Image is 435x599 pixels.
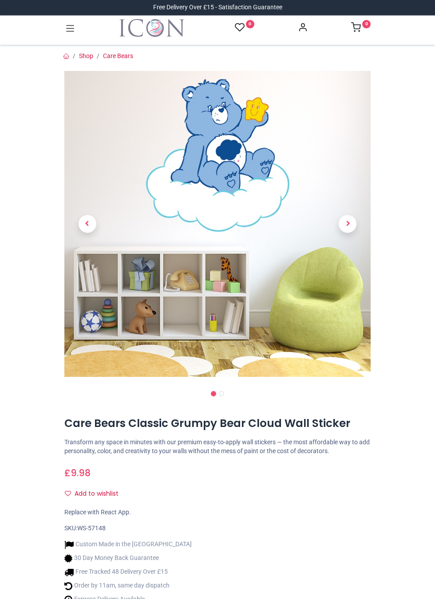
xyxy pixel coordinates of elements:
a: Next [325,117,371,331]
a: Account Info [298,25,308,32]
span: 9.98 [71,466,91,479]
span: Previous [79,215,96,233]
i: Add to wishlist [65,490,71,497]
p: Transform any space in minutes with our premium easy-to-apply wall stickers — the most affordable... [64,438,371,455]
a: Care Bears [103,52,133,59]
img: Icon Wall Stickers [119,19,184,37]
div: Free Delivery Over £15 - Satisfaction Guarantee [153,3,282,12]
li: Custom Made in the [GEOGRAPHIC_DATA] [64,540,192,549]
a: Shop [79,52,93,59]
a: Logo of Icon Wall Stickers [119,19,184,37]
a: 0 [235,22,254,33]
div: SKU: [64,524,371,533]
span: Next [339,215,356,233]
sup: 0 [362,20,371,28]
img: Care Bears Classic Grumpy Bear Cloud Wall Sticker [64,71,371,377]
h1: Care Bears Classic Grumpy Bear Cloud Wall Sticker [64,416,371,431]
span: £ [64,466,91,479]
span: WS-57148 [77,525,106,532]
div: Replace with React App. [64,508,371,517]
a: Previous [64,117,111,331]
a: 0 [351,25,371,32]
li: 30 Day Money Back Guarantee [64,554,192,563]
li: Free Tracked 48 Delivery Over £15 [64,568,192,577]
sup: 0 [246,20,254,28]
button: Add to wishlistAdd to wishlist [64,486,126,501]
li: Order by 11am, same day dispatch [64,581,192,591]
